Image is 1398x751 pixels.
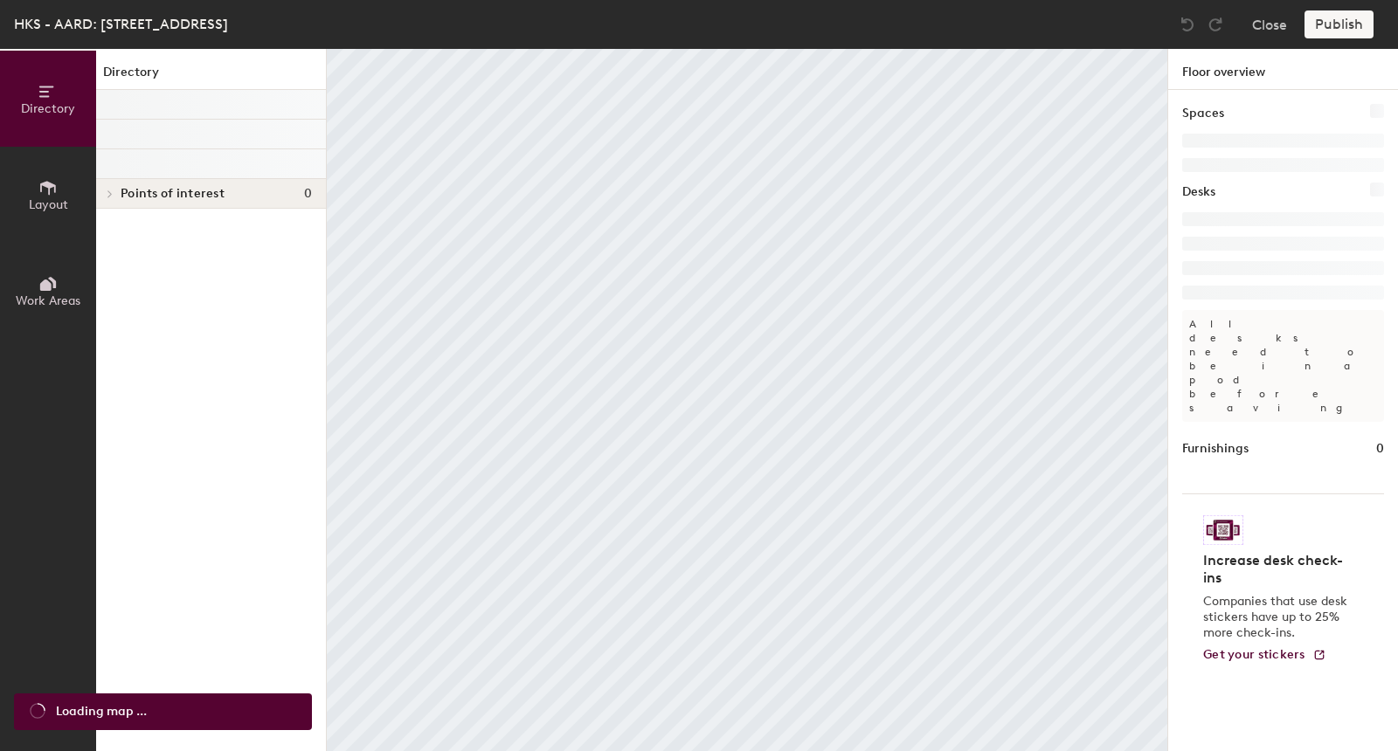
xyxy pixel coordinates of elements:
h1: Directory [96,63,326,90]
span: Layout [29,197,68,212]
h1: 0 [1376,439,1384,458]
h1: Spaces [1182,104,1224,123]
span: Loading map ... [56,702,147,721]
span: Work Areas [16,293,80,308]
div: HKS - AARD: [STREET_ADDRESS] [14,13,228,35]
button: Close [1252,10,1287,38]
span: 0 [304,187,312,201]
h1: Furnishings [1182,439,1249,458]
span: Directory [21,101,75,116]
span: Points of interest [121,187,225,201]
span: Get your stickers [1203,647,1305,662]
a: Get your stickers [1203,648,1326,663]
p: Companies that use desk stickers have up to 25% more check-ins. [1203,594,1353,641]
img: Sticker logo [1203,515,1243,545]
h4: Increase desk check-ins [1203,552,1353,587]
p: All desks need to be in a pod before saving [1182,310,1384,422]
img: Undo [1179,16,1196,33]
h1: Desks [1182,183,1215,202]
img: Redo [1207,16,1224,33]
canvas: Map [327,49,1167,751]
h1: Floor overview [1168,49,1398,90]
